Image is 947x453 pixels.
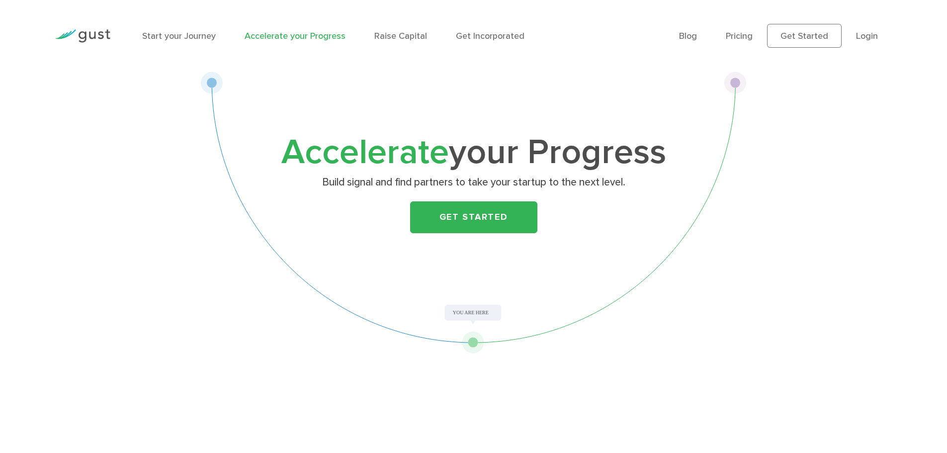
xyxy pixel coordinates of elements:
[374,31,427,41] a: Raise Capital
[245,31,345,41] a: Accelerate your Progress
[277,137,670,169] h1: your Progress
[726,31,753,41] a: Pricing
[679,31,697,41] a: Blog
[281,131,449,173] span: Accelerate
[55,29,110,43] img: Gust Logo
[142,31,216,41] a: Start your Journey
[281,176,666,189] p: Build signal and find partners to take your startup to the next level.
[456,31,524,41] a: Get Incorporated
[410,201,537,233] a: Get Started
[767,24,842,48] a: Get Started
[856,31,878,41] a: Login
